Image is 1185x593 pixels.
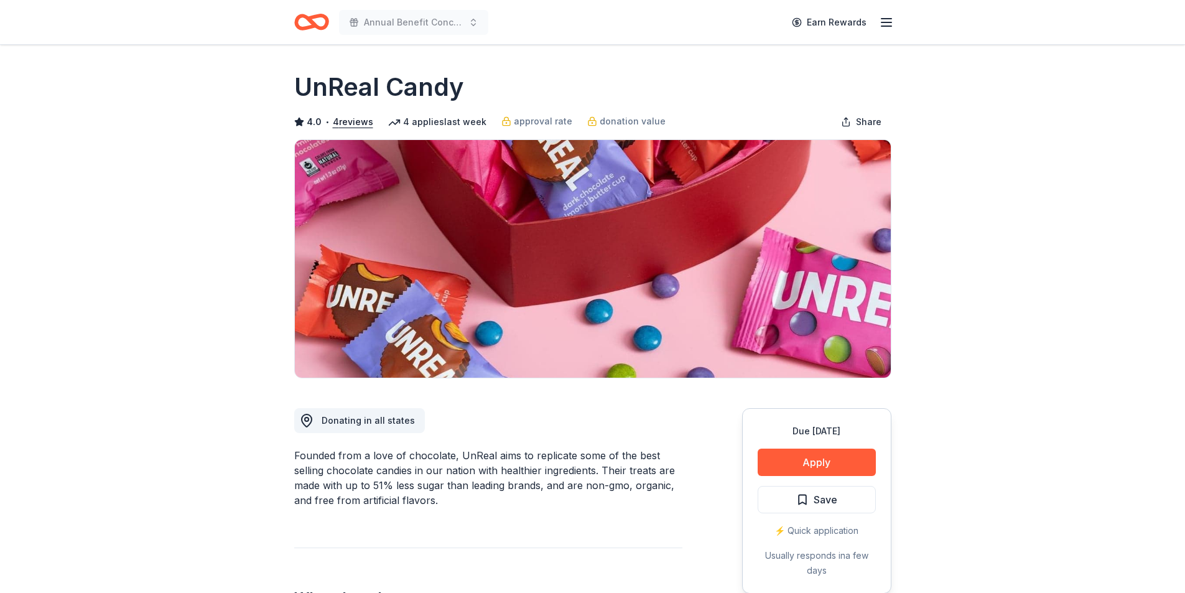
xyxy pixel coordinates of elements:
[333,114,373,129] button: 4reviews
[295,140,891,378] img: Image for UnReal Candy
[294,70,464,105] h1: UnReal Candy
[784,11,874,34] a: Earn Rewards
[294,7,329,37] a: Home
[856,114,881,129] span: Share
[294,448,682,508] div: Founded from a love of chocolate, UnReal aims to replicate some of the best selling chocolate can...
[514,114,572,129] span: approval rate
[325,117,329,127] span: •
[758,523,876,538] div: ⚡️ Quick application
[600,114,666,129] span: donation value
[501,114,572,129] a: approval rate
[322,415,415,426] span: Donating in all states
[587,114,666,129] a: donation value
[758,424,876,439] div: Due [DATE]
[339,10,488,35] button: Annual Benefit Concert
[831,110,891,134] button: Share
[307,114,322,129] span: 4.0
[364,15,463,30] span: Annual Benefit Concert
[758,449,876,476] button: Apply
[388,114,486,129] div: 4 applies last week
[814,492,837,508] span: Save
[758,486,876,513] button: Save
[758,548,876,578] div: Usually responds in a few days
